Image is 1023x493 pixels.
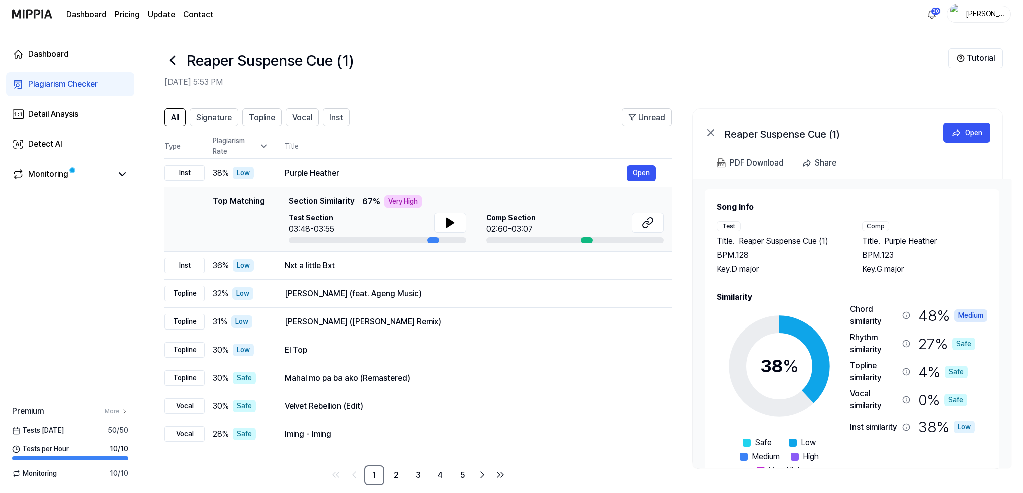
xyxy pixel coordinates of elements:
[386,465,406,485] a: 2
[110,444,128,454] span: 10 / 10
[28,138,62,150] div: Detect AI
[943,123,990,143] a: Open
[213,288,228,300] span: 32 %
[28,168,68,180] div: Monitoring
[815,156,836,170] div: Share
[28,108,78,120] div: Detail Anaysis
[944,394,967,406] div: Safe
[164,370,205,386] div: Topline
[289,223,334,235] div: 03:48-03:55
[213,195,265,243] div: Top Matching
[364,465,384,485] a: 1
[323,108,350,126] button: Inst
[486,223,536,235] div: 02:60-03:07
[954,421,975,433] div: Low
[164,108,186,126] button: All
[926,8,938,20] img: 알림
[948,48,1003,68] button: Tutorial
[233,428,256,440] div: Safe
[190,108,238,126] button: Signature
[285,134,672,158] th: Title
[233,344,254,356] div: Low
[730,156,784,170] div: PDF Download
[164,258,205,273] div: Inst
[622,108,672,126] button: Unread
[957,54,965,62] img: Help
[285,344,656,356] div: El Top
[918,332,975,356] div: 27 %
[164,286,205,301] div: Topline
[931,7,941,15] div: 30
[213,372,229,384] span: 30 %
[213,316,227,328] span: 31 %
[164,76,948,88] h2: [DATE] 5:53 PM
[285,288,656,300] div: [PERSON_NAME] (feat. Ageng Music)
[328,467,344,483] a: Go to first page
[249,112,275,124] span: Topline
[862,235,880,247] span: Title .
[362,196,380,208] span: 67 %
[850,303,898,327] div: Chord similarity
[115,9,140,21] button: Pricing
[755,437,772,449] span: Safe
[862,249,987,261] div: BPM. 123
[12,425,64,436] span: Tests [DATE]
[108,425,128,436] span: 50 / 50
[752,451,780,463] span: Medium
[286,108,319,126] button: Vocal
[105,407,128,416] a: More
[6,132,134,156] a: Detect AI
[717,235,735,247] span: Title .
[769,465,802,477] span: Very High
[285,400,656,412] div: Velvet Rebellion (Edit)
[292,112,312,124] span: Vocal
[739,235,828,247] span: Reaper Suspense Cue (1)
[164,342,205,358] div: Topline
[715,153,786,173] button: PDF Download
[12,444,69,454] span: Tests per Hour
[164,314,205,330] div: Topline
[965,8,1004,19] div: [PERSON_NAME]
[187,49,354,72] h1: Reaper Suspense Cue (1)
[242,108,282,126] button: Topline
[760,353,799,380] div: 38
[850,421,898,433] div: Inst similarity
[213,260,229,272] span: 36 %
[164,165,205,181] div: Inst
[233,167,254,179] div: Low
[918,416,975,438] div: 38 %
[947,6,1011,23] button: profile[PERSON_NAME]
[66,9,107,21] a: Dashboard
[196,112,232,124] span: Signature
[148,9,175,21] a: Update
[965,127,982,138] div: Open
[492,467,508,483] a: Go to last page
[952,338,975,350] div: Safe
[627,165,656,181] button: Open
[285,316,656,328] div: [PERSON_NAME] ([PERSON_NAME] Remix)
[213,428,229,440] span: 28 %
[213,136,269,157] div: Plagiarism Rate
[884,235,937,247] span: Purple Heather
[862,263,987,275] div: Key. G major
[232,287,253,300] div: Low
[285,167,627,179] div: Purple Heather
[110,468,128,479] span: 10 / 10
[183,9,213,21] a: Contact
[717,263,842,275] div: Key. D major
[233,400,256,412] div: Safe
[725,127,925,139] div: Reaper Suspense Cue (1)
[213,167,229,179] span: 38 %
[717,249,842,261] div: BPM. 128
[213,344,229,356] span: 30 %
[717,201,987,213] h2: Song Info
[638,112,665,124] span: Unread
[850,388,898,412] div: Vocal similarity
[171,112,179,124] span: All
[164,398,205,414] div: Vocal
[28,48,69,60] div: Dashboard
[12,405,44,417] span: Premium
[950,4,962,24] img: profile
[945,366,968,378] div: Safe
[918,303,987,327] div: 48 %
